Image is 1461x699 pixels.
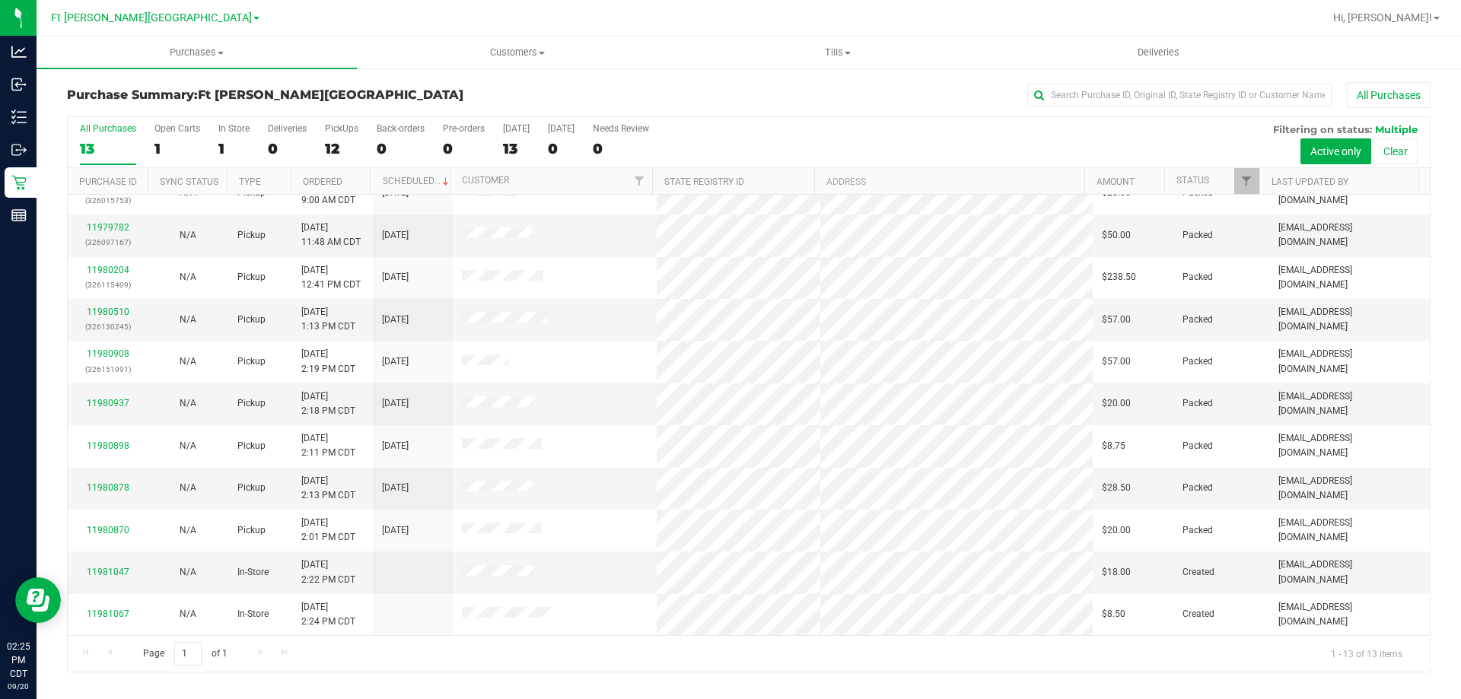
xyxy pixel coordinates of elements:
span: [DATE] 2:01 PM CDT [301,516,355,545]
a: 11980204 [87,265,129,275]
span: [DATE] 11:48 AM CDT [301,221,361,249]
p: 02:25 PM CDT [7,640,30,681]
div: Open Carts [154,123,200,134]
a: Purchases [37,37,357,68]
span: Not Applicable [180,482,196,493]
a: 11980870 [87,525,129,535]
span: $8.75 [1102,439,1125,453]
span: [DATE] [382,439,409,453]
span: Not Applicable [180,230,196,240]
p: (326130245) [77,319,138,334]
span: Packed [1182,313,1213,327]
inline-svg: Inventory [11,110,27,125]
a: 11981047 [87,567,129,577]
div: [DATE] [503,123,530,134]
span: [EMAIL_ADDRESS][DOMAIN_NAME] [1278,221,1421,249]
span: [DATE] [382,313,409,327]
div: 0 [443,140,485,157]
a: Filter [627,168,652,194]
a: Purchase ID [79,176,137,187]
span: Packed [1182,439,1213,453]
button: Clear [1373,138,1418,164]
span: [EMAIL_ADDRESS][DOMAIN_NAME] [1278,389,1421,418]
span: Ft [PERSON_NAME][GEOGRAPHIC_DATA] [51,11,252,24]
span: [DATE] [382,228,409,243]
a: Last Updated By [1272,176,1348,187]
span: In-Store [237,565,269,580]
span: $57.00 [1102,354,1131,369]
p: (326015753) [77,193,138,208]
span: [DATE] 2:18 PM CDT [301,389,355,418]
inline-svg: Outbound [11,142,27,157]
span: [DATE] [382,523,409,538]
div: 1 [218,140,250,157]
span: Packed [1182,228,1213,243]
span: In-Store [237,607,269,621]
p: (326115409) [77,278,138,292]
span: Pickup [237,354,266,369]
span: Created [1182,607,1214,621]
th: Address [814,168,1084,195]
button: N/A [180,270,196,284]
span: [DATE] 2:11 PM CDT [301,431,355,460]
a: 11980898 [87,440,129,451]
span: [DATE] 2:22 PM CDT [301,558,355,586]
p: (326151991) [77,362,138,377]
div: 12 [325,140,358,157]
span: $18.00 [1102,565,1131,580]
button: N/A [180,396,196,411]
div: 1 [154,140,200,157]
span: Pickup [237,523,266,538]
div: Deliveries [268,123,307,134]
div: Back-orders [377,123,425,134]
button: N/A [180,313,196,327]
span: Created [1182,565,1214,580]
span: [DATE] [382,481,409,495]
span: Not Applicable [180,356,196,367]
iframe: Resource center [15,577,61,623]
inline-svg: Analytics [11,44,27,59]
a: Customers [357,37,677,68]
div: 13 [80,140,136,157]
span: Deliveries [1117,46,1200,59]
button: Active only [1300,138,1371,164]
span: Hi, [PERSON_NAME]! [1333,11,1432,24]
a: 11980878 [87,482,129,493]
button: N/A [180,481,196,495]
span: Packed [1182,396,1213,411]
a: Tills [677,37,998,68]
span: Pickup [237,481,266,495]
a: 11980937 [87,398,129,408]
a: 11980908 [87,348,129,359]
span: Page of 1 [130,642,240,666]
span: Pickup [237,396,266,411]
span: [DATE] 12:41 PM CDT [301,263,361,292]
span: $238.50 [1102,270,1136,284]
a: Scheduled [383,176,452,186]
button: N/A [180,228,196,243]
h3: Purchase Summary: [67,88,521,102]
span: [EMAIL_ADDRESS][DOMAIN_NAME] [1278,474,1421,503]
div: PickUps [325,123,358,134]
span: Purchases [37,46,357,59]
a: Filter [1234,168,1259,194]
span: Pickup [237,270,266,284]
span: Packed [1182,523,1213,538]
button: N/A [180,607,196,621]
input: Search Purchase ID, Original ID, State Registry ID or Customer Name... [1027,84,1332,106]
span: $28.50 [1102,481,1131,495]
span: [DATE] 2:13 PM CDT [301,474,355,503]
div: 0 [593,140,649,157]
a: 11980510 [87,307,129,317]
a: State Registry ID [664,176,744,187]
span: Ft [PERSON_NAME][GEOGRAPHIC_DATA] [198,87,463,102]
span: Customers [358,46,676,59]
inline-svg: Retail [11,175,27,190]
div: 0 [548,140,575,157]
span: Packed [1182,481,1213,495]
p: (326097167) [77,235,138,249]
span: Not Applicable [180,440,196,451]
span: [DATE] 2:24 PM CDT [301,600,355,629]
span: Not Applicable [180,567,196,577]
span: Not Applicable [180,608,196,619]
